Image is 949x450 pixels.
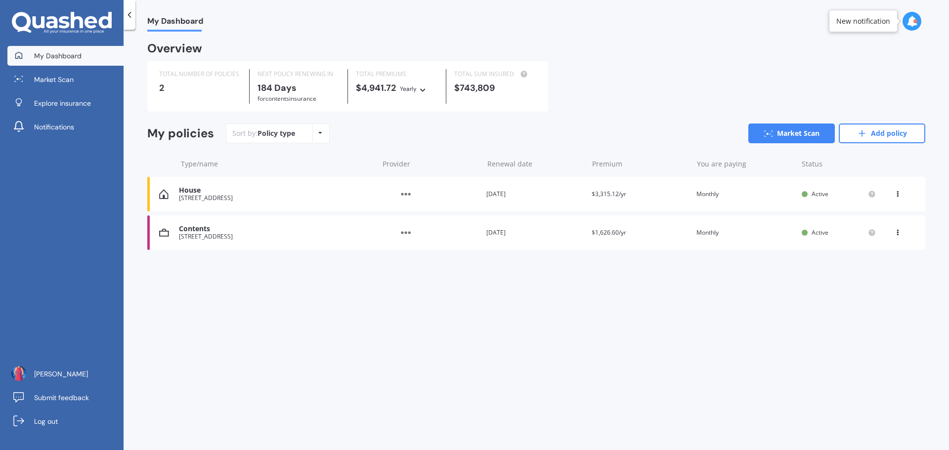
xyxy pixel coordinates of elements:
[697,159,794,169] div: You are paying
[812,228,828,237] span: Active
[258,128,295,138] div: Policy type
[748,123,835,143] a: Market Scan
[34,75,74,84] span: Market Scan
[34,369,88,379] span: [PERSON_NAME]
[356,83,438,94] div: $4,941.72
[181,159,375,169] div: Type/name
[7,117,124,137] a: Notifications
[7,388,124,408] a: Submit feedback
[7,411,124,431] a: Log out
[454,69,536,79] div: TOTAL SUM INSURED
[159,69,241,79] div: TOTAL NUMBER OF POLICIES
[147,16,203,30] span: My Dashboard
[454,83,536,93] div: $743,809
[487,159,584,169] div: Renewal date
[34,122,74,132] span: Notifications
[836,16,890,26] div: New notification
[696,189,794,199] div: Monthly
[34,98,91,108] span: Explore insurance
[592,228,626,237] span: $1,626.60/yr
[34,416,58,426] span: Log out
[159,189,169,199] img: House
[258,82,297,94] b: 184 Days
[34,51,82,61] span: My Dashboard
[381,223,431,242] img: Other
[7,364,124,384] a: [PERSON_NAME]
[486,189,584,199] div: [DATE]
[232,128,295,138] div: Sort by:
[486,228,584,238] div: [DATE]
[179,233,373,240] div: [STREET_ADDRESS]
[592,159,689,169] div: Premium
[381,185,431,204] img: Other
[802,159,876,169] div: Status
[11,366,26,381] img: ACg8ocK1u5gG6QxZfDr1NBsu0lu7QepZ5xNwxF0mrwNqpMj7OdPeXS0=s96-c
[356,69,438,79] div: TOTAL PREMIUMS
[179,186,373,195] div: House
[34,393,89,403] span: Submit feedback
[7,93,124,113] a: Explore insurance
[592,190,626,198] span: $3,315.12/yr
[7,70,124,89] a: Market Scan
[7,46,124,66] a: My Dashboard
[258,69,340,79] div: NEXT POLICY RENEWING IN
[147,43,202,53] div: Overview
[159,228,169,238] img: Contents
[383,159,479,169] div: Provider
[147,126,214,141] div: My policies
[839,123,925,143] a: Add policy
[179,195,373,202] div: [STREET_ADDRESS]
[179,225,373,233] div: Contents
[812,190,828,198] span: Active
[159,83,241,93] div: 2
[258,94,316,103] span: for Contents insurance
[696,228,794,238] div: Monthly
[400,84,417,94] div: Yearly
